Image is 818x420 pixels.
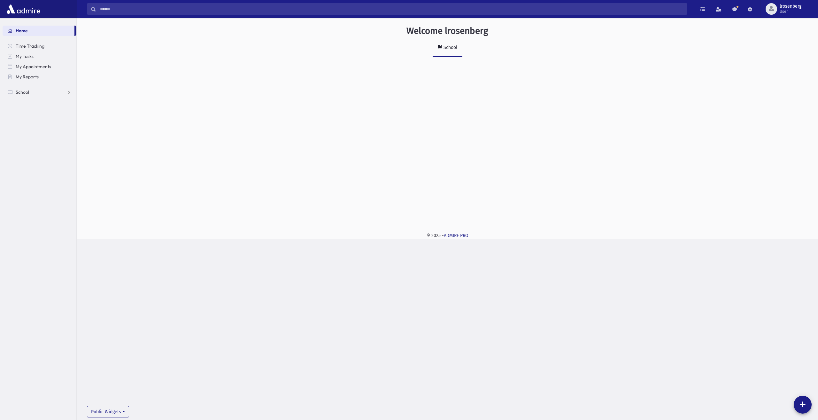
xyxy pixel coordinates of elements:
[3,61,76,72] a: My Appointments
[442,45,457,50] div: School
[87,406,129,417] button: Public Widgets
[444,233,468,238] a: ADMIRE PRO
[5,3,42,15] img: AdmirePro
[780,4,801,9] span: lrosenberg
[87,232,808,239] div: © 2025 -
[3,41,76,51] a: Time Tracking
[16,28,28,34] span: Home
[16,53,34,59] span: My Tasks
[3,87,76,97] a: School
[16,43,44,49] span: Time Tracking
[3,26,74,36] a: Home
[406,26,488,36] h3: Welcome lrosenberg
[96,3,687,15] input: Search
[780,9,801,14] span: User
[16,89,29,95] span: School
[3,51,76,61] a: My Tasks
[3,72,76,82] a: My Reports
[16,64,51,69] span: My Appointments
[16,74,39,80] span: My Reports
[433,39,462,57] a: School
